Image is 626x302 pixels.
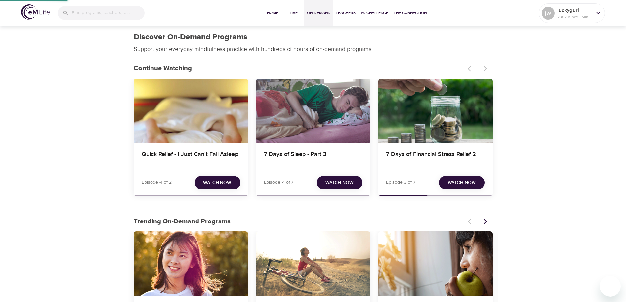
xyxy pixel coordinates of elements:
[542,7,555,20] div: jw
[142,179,172,186] p: Episode -1 of 2
[600,276,621,297] iframe: Button to launch messaging window
[386,151,485,167] h4: 7 Days of Financial Stress Relief 2
[264,179,293,186] p: Episode -1 of 7
[317,176,362,190] button: Watch Now
[557,6,592,14] p: luckygurl
[256,231,370,296] button: Getting Active
[557,14,592,20] p: 2382 Mindful Minutes
[72,6,145,20] input: Find programs, teachers, etc...
[134,79,248,143] button: Quick Relief - I Just Can't Fall Asleep
[203,179,231,187] span: Watch Now
[361,10,388,16] span: 1% Challenge
[21,4,50,20] img: logo
[336,10,356,16] span: Teachers
[378,79,493,143] button: 7 Days of Financial Stress Relief 2
[386,179,415,186] p: Episode 3 of 7
[134,45,380,54] p: Support your everyday mindfulness practice with hundreds of hours of on-demand programs.
[264,151,362,167] h4: 7 Days of Sleep - Part 3
[394,10,427,16] span: The Connection
[307,10,331,16] span: On-Demand
[478,214,493,229] button: Next items
[134,217,464,226] p: Trending On-Demand Programs
[378,231,493,296] button: Mindful Eating: A Path to Well-being
[134,33,247,42] h1: Discover On-Demand Programs
[439,176,485,190] button: Watch Now
[286,10,302,16] span: Live
[256,79,370,143] button: 7 Days of Sleep - Part 3
[265,10,281,16] span: Home
[134,231,248,296] button: 7 Days of Emotional Intelligence
[134,65,464,72] h3: Continue Watching
[142,151,240,167] h4: Quick Relief - I Just Can't Fall Asleep
[195,176,240,190] button: Watch Now
[448,179,476,187] span: Watch Now
[325,179,354,187] span: Watch Now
